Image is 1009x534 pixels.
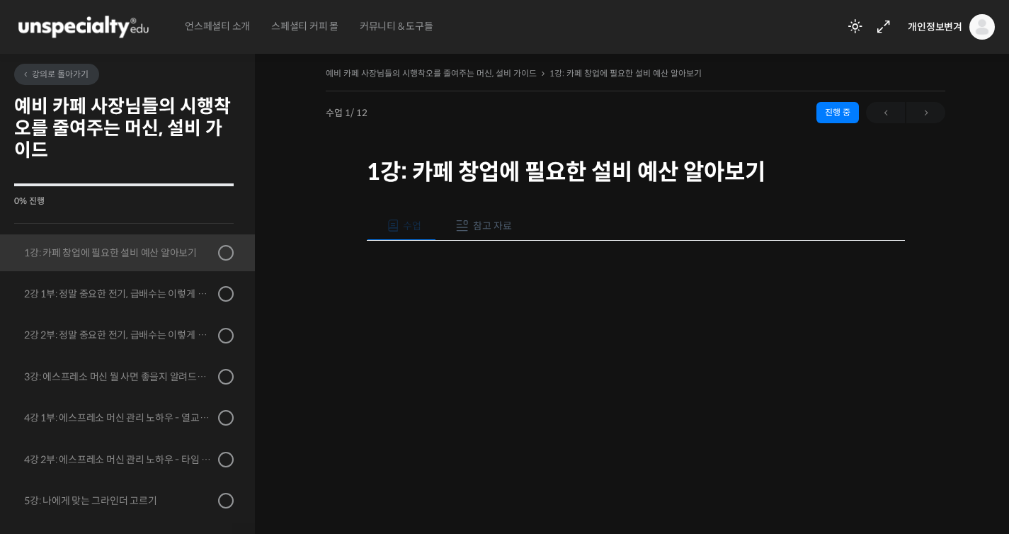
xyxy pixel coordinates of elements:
a: 예비 카페 사장님들의 시행착오를 줄여주는 머신, 설비 가이드 [326,68,537,79]
div: 4강 2부: 에스프레소 머신 관리 노하우 - 타임 온오프, 자동청소, 프리인퓨전 기능의 활용 [24,452,214,467]
div: 0% 진행 [14,197,234,205]
span: 수업 1 [326,108,367,118]
span: / 12 [350,107,367,119]
span: 수업 [403,220,421,232]
div: 2강 2부: 정말 중요한 전기, 급배수는 이렇게 체크하세요 - 매장 급배수 배치 및 구조 확인 [24,327,214,343]
a: 강의로 돌아가기 [14,64,99,85]
span: 개인정보변겨 [908,21,962,33]
div: 1강: 카페 창업에 필요한 설비 예산 알아보기 [24,245,214,261]
a: 1강: 카페 창업에 필요한 설비 예산 알아보기 [549,68,702,79]
div: 진행 중 [816,102,859,123]
h2: 예비 카페 사장님들의 시행착오를 줄여주는 머신, 설비 가이드 [14,96,234,162]
div: 3강: 에스프레소 머신 뭘 사면 좋을지 알려드려요 - 에스프레소 머신 가이드 [24,369,214,385]
div: 2강 1부: 정말 중요한 전기, 급배수는 이렇게 체크하세요 - 전기 용량 배분 [24,286,214,302]
div: 5강: 나에게 맞는 그라인더 고르기 [24,493,214,509]
div: 4강 1부: 에스프레소 머신 관리 노하우 - 열교환기(HX) 보일러, 다중 보일러 머신의 차이 [24,410,214,426]
h1: 1강: 카페 창업에 필요한 설비 예산 알아보기 [367,159,905,186]
span: 참고 자료 [473,220,512,232]
span: 강의로 돌아가기 [21,69,89,79]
